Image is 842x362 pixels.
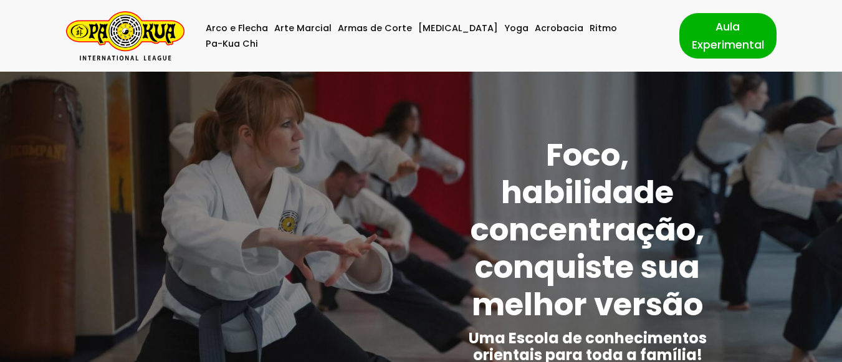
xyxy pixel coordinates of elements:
a: [MEDICAL_DATA] [418,21,498,36]
strong: Foco, habilidade concentração, conquiste sua melhor versão [471,133,704,326]
div: Menu primário [203,21,661,52]
a: Pa-Kua Brasil Uma Escola de conhecimentos orientais para toda a família. Foco, habilidade concent... [66,11,184,60]
a: Yoga [504,21,529,36]
a: Arte Marcial [274,21,332,36]
a: Acrobacia [535,21,583,36]
a: Ritmo [590,21,617,36]
a: Arco e Flecha [206,21,268,36]
a: Pa-Kua Chi [206,36,258,52]
a: Armas de Corte [338,21,412,36]
a: Aula Experimental [679,13,777,58]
